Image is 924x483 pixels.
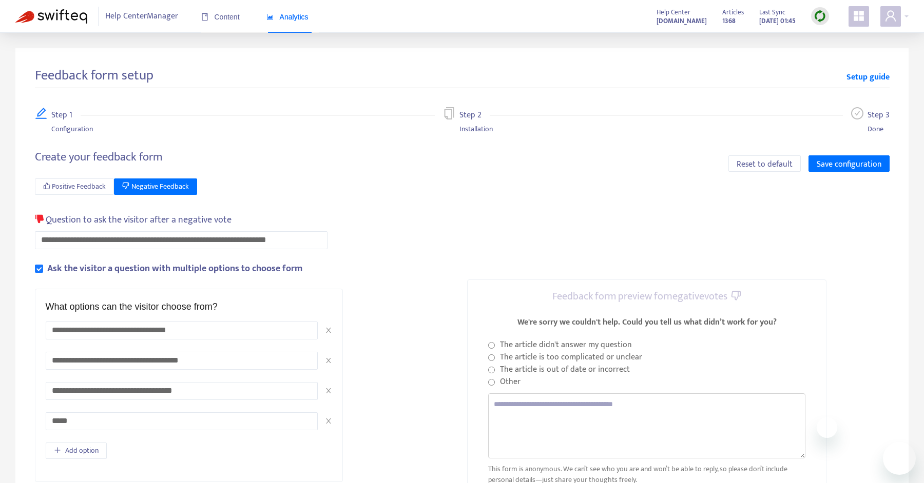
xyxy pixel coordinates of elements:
[846,71,890,84] a: Setup guide
[443,107,455,119] span: copy
[52,181,106,192] span: Positive Feedback
[883,442,916,475] iframe: Button to launch messaging window
[35,107,47,119] span: edit
[737,158,793,171] span: Reset to default
[325,387,332,394] span: close
[814,10,826,23] img: sync.dc5367851b00ba804db3.png
[657,7,690,18] span: Help Center
[35,178,114,195] button: Positive Feedback
[35,150,163,164] h4: Create your feedback form
[868,124,890,135] div: Done
[46,442,107,459] button: Add option
[817,158,881,171] span: Save configuration
[722,15,736,27] strong: 1368
[325,327,332,334] span: close
[131,181,189,192] span: Negative Feedback
[459,124,493,135] div: Installation
[722,7,744,18] span: Articles
[35,214,44,224] span: dislike
[853,10,865,22] span: appstore
[15,9,87,24] img: Swifteq
[51,107,81,124] div: Step 1
[552,290,742,303] h4: Feedback form preview for negative votes
[65,445,99,456] span: Add option
[868,107,890,124] div: Step 3
[851,107,863,119] span: check-circle
[325,357,332,364] span: close
[114,178,197,195] button: Negative Feedback
[817,417,837,438] iframe: Close message
[105,7,178,26] span: Help Center Manager
[266,13,309,21] span: Analytics
[500,351,642,364] label: The article is too complicated or unclear
[884,10,897,22] span: user
[759,7,785,18] span: Last Sync
[325,417,332,425] span: close
[46,299,218,314] div: What options can the visitor choose from?
[517,316,777,329] div: We're sorry we couldn't help. Could you tell us what didn’t work for you?
[35,68,153,84] h3: Feedback form setup
[759,15,796,27] strong: [DATE] 01:45
[500,376,521,388] label: Other
[51,124,93,135] div: Configuration
[47,261,302,276] b: Ask the visitor a question with multiple options to choose form
[266,13,274,21] span: area-chart
[201,13,240,21] span: Content
[35,213,232,227] div: Question to ask the visitor after a negative vote
[459,107,490,124] div: Step 2
[657,15,707,27] a: [DOMAIN_NAME]
[728,155,801,172] button: Reset to default
[808,155,890,172] button: Save configuration
[500,364,630,376] label: The article is out of date or incorrect
[54,447,61,454] span: plus
[500,339,632,351] label: The article didn't answer my question
[201,13,208,21] span: book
